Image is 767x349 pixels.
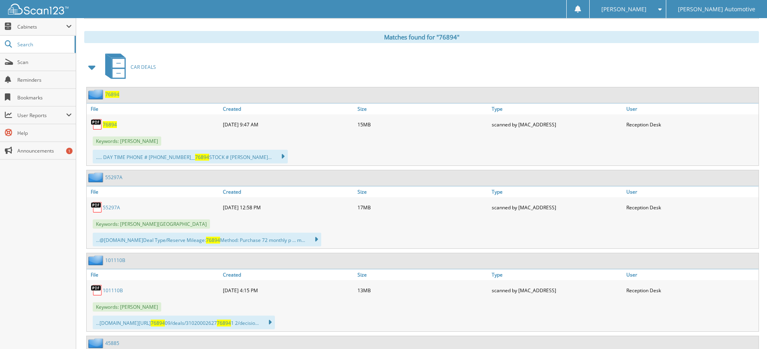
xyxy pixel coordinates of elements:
[624,103,759,114] a: User
[355,269,490,280] a: Size
[105,174,123,181] a: 55297A
[93,219,210,229] span: Keywords: [PERSON_NAME][GEOGRAPHIC_DATA]
[17,59,72,66] span: Scan
[624,186,759,197] a: User
[103,287,123,294] a: 101110B
[221,269,355,280] a: Created
[221,199,355,215] div: [DATE] 12:58 PM
[131,64,156,70] span: CAR DEALS
[105,91,119,98] a: 76894
[195,154,209,161] span: 76894
[88,338,105,348] img: folder2.png
[84,31,759,43] div: Matches found for "76894"
[87,186,221,197] a: File
[103,204,120,211] a: 55297A
[490,103,624,114] a: Type
[100,51,156,83] a: CAR DEALS
[490,199,624,215] div: scanned by [MAC_ADDRESS]
[17,23,66,30] span: Cabinets
[490,116,624,132] div: scanned by [MAC_ADDRESS]
[91,118,103,130] img: PDF.png
[88,89,105,99] img: folder2.png
[93,150,288,163] div: ..... DAY TIME PHONE # [PHONE_NUMBER]__ STOCK # [PERSON_NAME]...
[355,186,490,197] a: Size
[624,269,759,280] a: User
[93,233,321,246] div: ...@[DOMAIN_NAME] Deal Type/Reserve Mileage: Method: Purchase 72 monthly p ... m...
[93,316,275,329] div: ...[DOMAIN_NAME][URL] 09/deals/31020002627 1 2/decisio...
[490,186,624,197] a: Type
[88,172,105,182] img: folder2.png
[678,7,755,12] span: [PERSON_NAME] Automotive
[87,103,221,114] a: File
[66,148,73,154] div: 1
[17,112,66,119] span: User Reports
[221,186,355,197] a: Created
[727,310,767,349] iframe: Chat Widget
[88,255,105,265] img: folder2.png
[601,7,646,12] span: [PERSON_NAME]
[17,41,71,48] span: Search
[355,199,490,215] div: 17MB
[355,282,490,298] div: 13MB
[91,201,103,213] img: PDF.png
[17,76,72,83] span: Reminders
[103,121,117,128] a: 76894
[151,320,165,326] span: 76894
[221,116,355,132] div: [DATE] 9:47 AM
[105,340,119,347] a: 45885
[217,320,231,326] span: 76894
[624,116,759,132] div: Reception Desk
[624,199,759,215] div: Reception Desk
[355,116,490,132] div: 15MB
[93,302,161,312] span: Keywords: [PERSON_NAME]
[91,284,103,296] img: PDF.png
[105,257,125,264] a: 101110B
[355,103,490,114] a: Size
[624,282,759,298] div: Reception Desk
[490,282,624,298] div: scanned by [MAC_ADDRESS]
[93,136,161,146] span: Keywords: [PERSON_NAME]
[490,269,624,280] a: Type
[17,147,72,154] span: Announcements
[206,237,220,244] span: 76894
[8,4,69,14] img: scan123-logo-white.svg
[87,269,221,280] a: File
[17,94,72,101] span: Bookmarks
[221,103,355,114] a: Created
[221,282,355,298] div: [DATE] 4:15 PM
[17,130,72,136] span: Help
